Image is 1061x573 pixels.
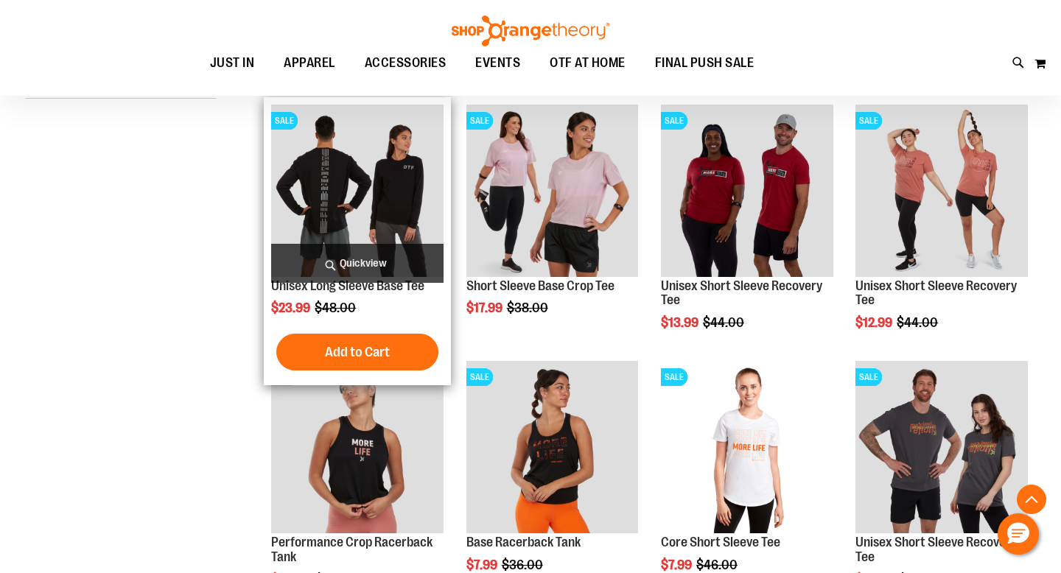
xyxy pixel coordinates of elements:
a: Product image for Unisex Short Sleeve Recovery TeeSALESALESALE [855,105,1028,279]
span: $44.00 [897,315,940,330]
a: Short Sleeve Base Crop Tee [466,278,614,293]
span: $7.99 [661,558,694,572]
a: JUST IN [195,46,270,80]
a: Unisex Long Sleeve Base Tee [271,278,424,293]
img: Product image for Unisex SS Recovery Tee [661,105,833,277]
a: Product image for Unisex Short Sleeve Recovery TeeSALESALESALE [855,361,1028,535]
img: Product image for Unisex Short Sleeve Recovery Tee [855,105,1028,277]
span: OTF AT HOME [550,46,626,80]
a: Product image for Core Short Sleeve TeeSALESALESALE [661,361,833,535]
img: Product image for Base Racerback Tank [466,361,639,533]
span: $17.99 [466,300,505,315]
img: Product image for Short Sleeve Base Crop Tee [466,105,639,277]
button: Add to Cart [276,334,438,370]
span: SALE [466,112,493,130]
span: APPAREL [284,46,335,80]
span: EVENTS [475,46,520,80]
a: Base Racerback Tank [466,535,581,549]
a: Product image for Base Racerback TankSALESALESALE [466,361,639,535]
a: OTF AT HOME [535,46,640,80]
a: FINAL PUSH SALE [640,46,769,80]
span: SALE [855,112,882,130]
a: Unisex Short Sleeve Recovery Tee [855,278,1017,308]
span: $48.00 [315,300,358,315]
a: Product image for Performance Crop Racerback TankSALESALESALE [271,361,444,535]
button: Hello, have a question? Let’s chat. [998,513,1039,555]
span: SALE [661,368,687,386]
span: Add to Cart [325,344,390,360]
img: Product image for Unisex Short Sleeve Recovery Tee [855,361,1028,533]
span: $7.99 [466,558,500,572]
div: product [848,97,1035,368]
a: ACCESSORIES [350,46,461,80]
a: Product image for Unisex SS Recovery TeeSALESALESALE [661,105,833,279]
img: Product image for Core Short Sleeve Tee [661,361,833,533]
span: FINAL PUSH SALE [655,46,754,80]
img: Product image for Performance Crop Racerback Tank [271,361,444,533]
div: product [459,97,646,354]
span: $36.00 [502,558,545,572]
span: $46.00 [696,558,740,572]
a: APPAREL [269,46,350,80]
a: EVENTS [461,46,535,80]
a: Performance Crop Racerback Tank [271,535,433,564]
span: $38.00 [507,300,550,315]
button: Back To Top [1017,485,1046,514]
a: Unisex Short Sleeve Recovery Tee [855,535,1017,564]
a: Product image for Short Sleeve Base Crop TeeSALESALESALE [466,105,639,279]
span: $12.99 [855,315,894,330]
span: $23.99 [271,300,312,315]
img: Shop Orangetheory [449,15,612,46]
div: product [654,97,841,368]
img: Product image for Unisex Long Sleeve Base Tee [271,105,444,277]
span: ACCESSORIES [365,46,447,80]
span: $13.99 [661,315,701,330]
span: SALE [466,368,493,386]
a: Product image for Unisex Long Sleeve Base TeeSALESALESALE [271,105,444,279]
span: SALE [661,112,687,130]
div: product [264,97,451,386]
a: Core Short Sleeve Tee [661,535,780,549]
a: Quickview [271,244,444,283]
span: $44.00 [703,315,746,330]
span: SALE [855,368,882,386]
span: SALE [271,112,298,130]
span: JUST IN [210,46,255,80]
a: Unisex Short Sleeve Recovery Tee [661,278,822,308]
